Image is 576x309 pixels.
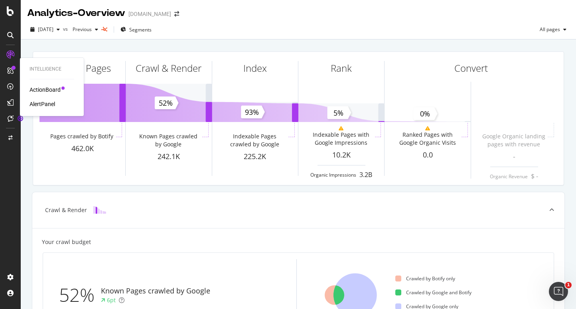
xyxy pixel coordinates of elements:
button: All pages [537,23,570,36]
div: Crawl & Render [45,206,87,214]
div: Crawled by Google and Botify [395,289,471,296]
div: Pages crawled by Botify [50,132,113,140]
div: 462.0K [39,144,125,154]
span: 1 [565,282,572,288]
div: Your crawl budget [42,238,91,246]
div: Intelligence [30,66,74,73]
span: All pages [537,26,560,33]
div: Known Pages crawled by Google [136,132,201,148]
div: Tooltip anchor [17,115,24,122]
div: Rank [331,61,352,75]
button: [DATE] [27,23,63,36]
div: Known Pages crawled by Google [101,286,210,296]
div: Crawl & Render [136,61,201,75]
iframe: Intercom live chat [549,282,568,301]
div: [DOMAIN_NAME] [128,10,171,18]
div: arrow-right-arrow-left [174,11,179,17]
div: Crawled by Botify only [395,275,455,282]
div: Analytics - Overview [27,6,125,20]
div: Indexable Pages crawled by Google [223,132,287,148]
a: ActionBoard [30,86,61,94]
span: vs [63,26,69,32]
div: 3.2B [359,170,372,179]
span: 2025 Sep. 28th [38,26,53,33]
img: block-icon [93,206,106,214]
button: Segments [117,23,155,36]
div: 242.1K [126,152,211,162]
div: 225.2K [212,152,298,162]
div: 52% [59,282,101,308]
div: Indexable Pages with Google Impressions [309,131,373,147]
span: Segments [129,26,152,33]
div: 10.2K [298,150,384,160]
a: AlertPanel [30,100,55,108]
div: 6pt [107,296,116,304]
div: Organic Impressions [310,171,356,178]
span: Previous [69,26,92,33]
button: Previous [69,23,101,36]
div: Index [243,61,267,75]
